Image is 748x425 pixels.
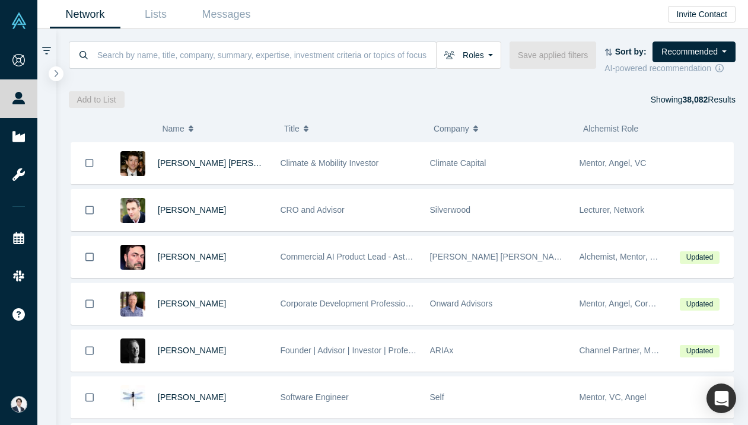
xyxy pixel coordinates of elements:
[281,252,721,261] span: Commercial AI Product Lead - Astellas & Angel Investor - [PERSON_NAME] [PERSON_NAME] Capital, Alc...
[158,252,226,261] a: [PERSON_NAME]
[680,251,719,264] span: Updated
[71,283,108,324] button: Bookmark
[284,116,300,141] span: Title
[430,205,470,215] span: Silverwood
[281,299,480,308] span: Corporate Development Professional | Startup Advisor
[120,385,145,410] img: Alan Skelley's Profile Image
[191,1,262,28] a: Messages
[71,190,108,231] button: Bookmark
[430,392,444,402] span: Self
[162,116,272,141] button: Name
[120,151,145,176] img: Schaffer Ochstein's Profile Image
[436,41,501,69] button: Roles
[71,142,108,184] button: Bookmark
[668,6,736,23] button: Invite Contact
[120,245,145,270] img: Richard Svinkin's Profile Image
[510,41,596,69] button: Save applied filters
[430,299,493,308] span: Onward Advisors
[71,377,108,418] button: Bookmark
[281,392,349,402] span: Software Engineer
[652,41,736,62] button: Recommended
[71,330,108,371] button: Bookmark
[580,158,647,168] span: Mentor, Angel, VC
[430,158,486,168] span: Climate Capital
[651,91,736,108] div: Showing
[682,95,736,104] span: Results
[615,47,647,56] strong: Sort by:
[50,1,120,28] a: Network
[680,298,719,311] span: Updated
[682,95,708,104] strong: 38,082
[120,338,145,363] img: Dr. Tobias Strobl's Profile Image
[158,392,226,402] a: [PERSON_NAME]
[580,205,645,215] span: Lecturer, Network
[120,292,145,317] img: Josh Ewing's Profile Image
[120,198,145,223] img: Alexander Shartsis's Profile Image
[434,116,469,141] span: Company
[281,158,379,168] span: Climate & Mobility Investor
[162,116,184,141] span: Name
[680,345,719,357] span: Updated
[580,392,647,402] span: Mentor, VC, Angel
[430,346,454,355] span: ARIAx
[434,116,571,141] button: Company
[158,299,226,308] a: [PERSON_NAME]
[583,124,638,133] span: Alchemist Role
[11,396,27,413] img: Eisuke Shimizu's Account
[281,205,345,215] span: CRO and Advisor
[281,346,424,355] span: Founder | Advisor | Investor | Professor
[158,205,226,215] a: [PERSON_NAME]
[284,116,421,141] button: Title
[604,62,736,75] div: AI-powered recommendation
[158,158,297,168] a: [PERSON_NAME] [PERSON_NAME]
[120,1,191,28] a: Lists
[11,12,27,29] img: Alchemist Vault Logo
[69,91,125,108] button: Add to List
[71,237,108,277] button: Bookmark
[430,252,597,261] span: [PERSON_NAME] [PERSON_NAME] Capital
[158,346,226,355] a: [PERSON_NAME]
[96,41,436,69] input: Search by name, title, company, summary, expertise, investment criteria or topics of focus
